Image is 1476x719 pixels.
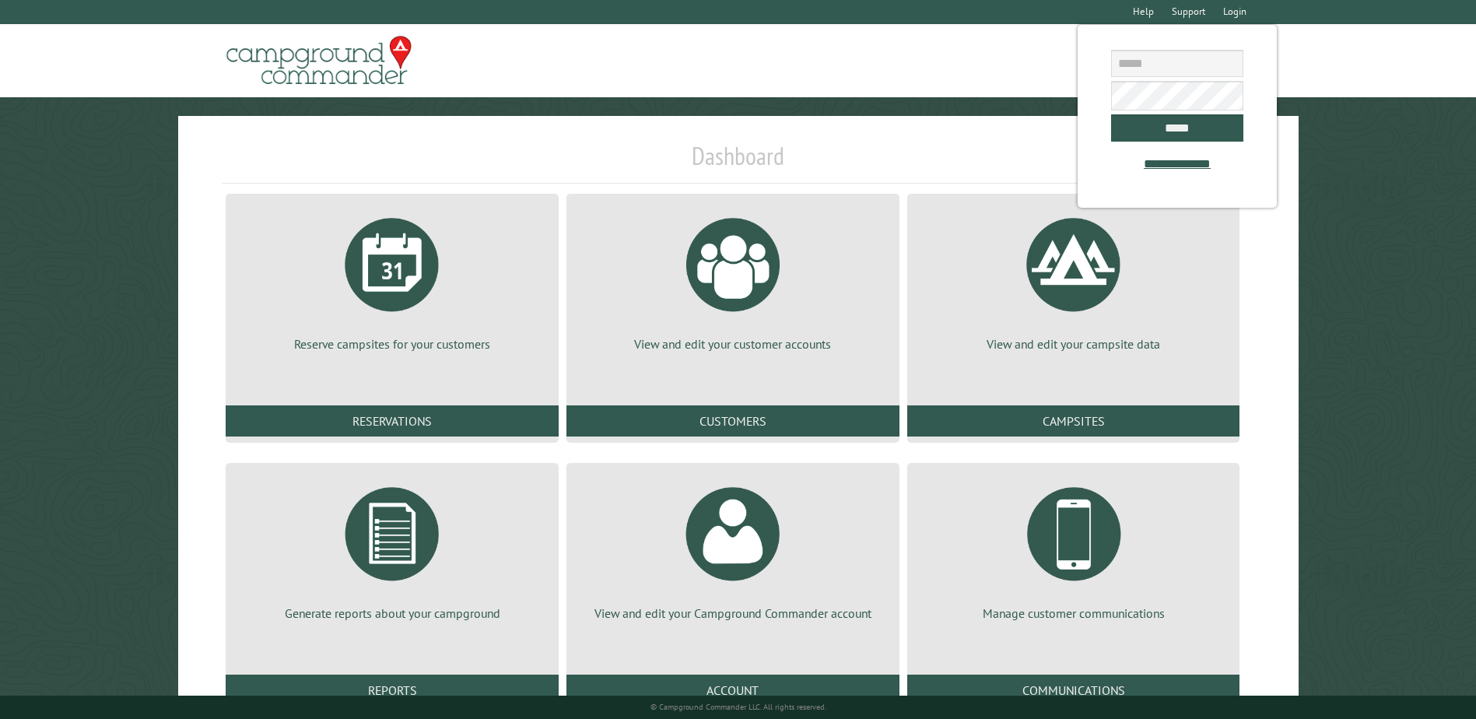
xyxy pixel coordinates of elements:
[926,475,1222,622] a: Manage customer communications
[566,675,899,706] a: Account
[585,206,881,352] a: View and edit your customer accounts
[585,475,881,622] a: View and edit your Campground Commander account
[585,605,881,622] p: View and edit your Campground Commander account
[244,475,540,622] a: Generate reports about your campground
[926,206,1222,352] a: View and edit your campsite data
[907,405,1240,437] a: Campsites
[926,335,1222,352] p: View and edit your campsite data
[926,605,1222,622] p: Manage customer communications
[585,335,881,352] p: View and edit your customer accounts
[222,30,416,91] img: Campground Commander
[244,605,540,622] p: Generate reports about your campground
[244,206,540,352] a: Reserve campsites for your customers
[566,405,899,437] a: Customers
[907,675,1240,706] a: Communications
[222,141,1253,184] h1: Dashboard
[650,702,826,712] small: © Campground Commander LLC. All rights reserved.
[226,405,559,437] a: Reservations
[244,335,540,352] p: Reserve campsites for your customers
[226,675,559,706] a: Reports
